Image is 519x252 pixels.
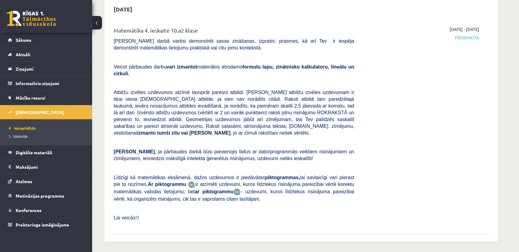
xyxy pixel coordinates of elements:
b: tumši zilu vai [PERSON_NAME] [157,130,230,136]
a: Digitālie materiāli [8,145,84,159]
legend: Informatīvie ziņojumi [16,76,84,90]
a: Konferences [8,203,84,217]
span: Līdzīgi kā matemātikas eksāmenā, dažos uzdevumos ir piedāvātas lai savlaicīgi vari pierast pie to... [114,175,354,187]
span: Lai veicās! [114,215,137,220]
b: piktogrammas, [265,175,300,180]
span: Proktoringa izmēģinājums [16,222,69,227]
span: Neizpildītās [9,126,36,131]
b: Ar piktogrammu [148,182,186,187]
span: Izlabotās [9,134,28,139]
b: vari izmantot [166,64,197,69]
a: Mācību resursi [8,91,84,105]
a: Atzīmes [8,174,84,188]
a: Neizpildītās [9,125,86,131]
a: Maksājumi [8,160,84,174]
span: [PERSON_NAME] darbā varēsi demonstrēt savas zināšanas, izpratni, prasmes, kā arī Tev ir iespēja d... [114,38,354,50]
span: Pievienota [363,34,479,41]
span: Digitālie materiāli [16,150,52,155]
a: [DEMOGRAPHIC_DATA] [8,105,84,119]
span: Aktuāli [16,52,30,57]
a: Aktuāli [8,47,84,61]
a: Izlabotās [9,133,86,139]
span: Atbilžu izvēles uzdevumos atzīmē tavuprāt pareizo atbildi. [PERSON_NAME] atbilžu izvēles uzdevuma... [114,90,354,136]
span: [DATE] - [DATE] [450,26,479,33]
a: Motivācijas programma [8,189,84,203]
legend: Maksājumi [16,160,84,174]
span: J [137,215,139,220]
b: ar piktogrammu [195,189,233,194]
span: Sākums [16,37,31,43]
a: Ziņojumi [8,62,84,76]
legend: Ziņojumi [16,62,84,76]
span: Motivācijas programma [16,193,64,199]
b: formulu lapu, zinātnisko kalkulatoru, lineālu un cirkuli. [114,64,354,76]
span: Atzīmes [16,179,32,184]
span: Mācību resursi [16,95,45,100]
img: wKvN42sLe3LLwAAAABJRU5ErkJggg== [233,188,241,195]
a: Proktoringa izmēģinājums [8,218,84,232]
b: izmanto [137,130,156,136]
span: , ja pārbaudes darbā būsi pievienojis failus ar datorprogrammās veiktiem risinājumiem un zīmējumi... [114,149,354,161]
span: [PERSON_NAME] [114,149,155,154]
a: Informatīvie ziņojumi [8,76,84,90]
span: [DEMOGRAPHIC_DATA] [16,109,64,115]
a: Rīgas 1. Tālmācības vidusskola [7,11,56,26]
div: Matemātika 4. ieskaite 10.a2 klase [114,26,354,37]
a: Sākums [8,33,84,47]
span: ir atzīmēti uzdevumi, kuros līdztekus risinājuma pareizībai vērtē korektu matemātikas valodas lie... [114,182,354,194]
img: JfuEzvunn4EvwAAAAASUVORK5CYII= [188,181,195,188]
span: Konferences [16,207,41,213]
h2: [DATE] [107,2,139,16]
span: Veicot pārbaudes darbu materiālos atrodamo [114,64,354,76]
